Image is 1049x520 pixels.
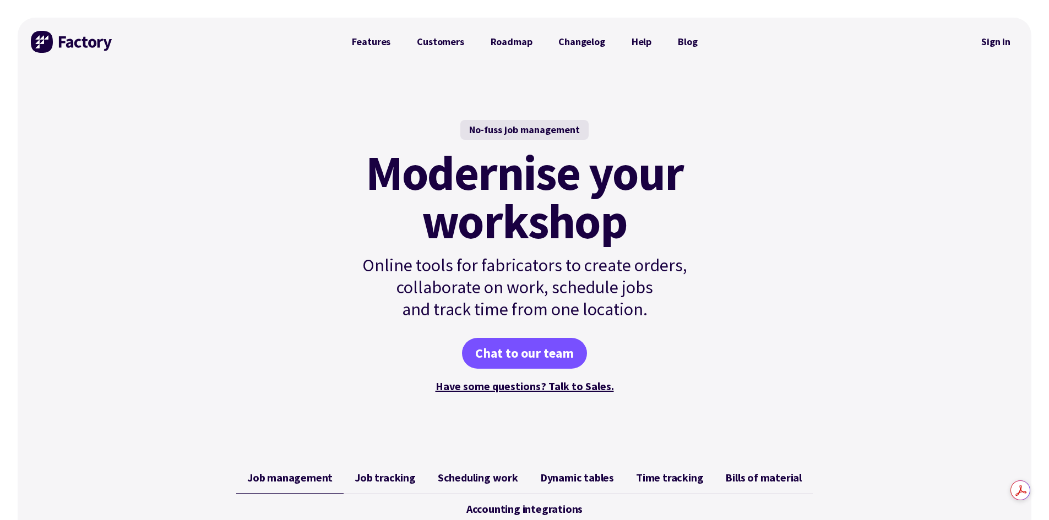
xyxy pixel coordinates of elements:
[466,502,583,516] span: Accounting integrations
[974,29,1018,54] a: Sign in
[339,254,711,320] p: Online tools for fabricators to create orders, collaborate on work, schedule jobs and track time ...
[355,471,416,484] span: Job tracking
[247,471,333,484] span: Job management
[974,29,1018,54] nav: Secondary Navigation
[339,31,711,53] nav: Primary Navigation
[665,31,710,53] a: Blog
[404,31,477,53] a: Customers
[994,467,1049,520] iframe: Chat Widget
[31,31,113,53] img: Factory
[725,471,802,484] span: Bills of material
[339,31,404,53] a: Features
[618,31,665,53] a: Help
[636,471,703,484] span: Time tracking
[462,338,587,369] a: Chat to our team
[438,471,518,484] span: Scheduling work
[460,120,589,140] div: No-fuss job management
[545,31,618,53] a: Changelog
[540,471,614,484] span: Dynamic tables
[366,149,683,245] mark: Modernise your workshop
[477,31,546,53] a: Roadmap
[436,379,614,393] a: Have some questions? Talk to Sales.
